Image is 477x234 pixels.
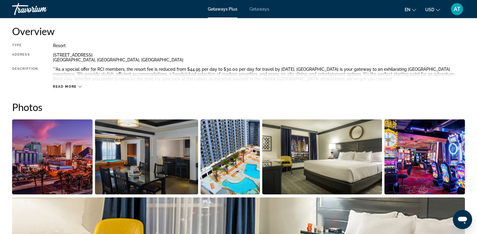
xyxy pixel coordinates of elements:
a: Travorium [12,1,73,17]
div: [STREET_ADDRESS] [GEOGRAPHIC_DATA], [GEOGRAPHIC_DATA], [GEOGRAPHIC_DATA] [53,53,465,62]
span: Read more [53,85,77,89]
button: Read more [53,84,82,89]
div: Type [12,43,38,48]
button: Open full-screen image slider [12,119,93,195]
div: Address [12,53,38,62]
div: Resort [53,43,465,48]
div: **As a special offer for RCI members, the resort fee is reduced from $44.95 per day to $30.00 per... [53,67,465,81]
span: USD [425,7,434,12]
a: Getaways Plus [208,7,237,11]
div: Description [12,67,38,81]
button: Open full-screen image slider [262,119,382,195]
iframe: Button to launch messaging window [453,210,472,229]
span: AT [454,6,460,12]
span: en [405,7,410,12]
button: User Menu [449,3,465,15]
a: Getaways [250,7,269,11]
button: Change language [405,5,416,14]
button: Open full-screen image slider [201,119,260,195]
h2: Overview [12,25,465,37]
button: Change currency [425,5,440,14]
button: Open full-screen image slider [95,119,198,195]
h2: Photos [12,101,465,113]
button: Open full-screen image slider [384,119,465,195]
